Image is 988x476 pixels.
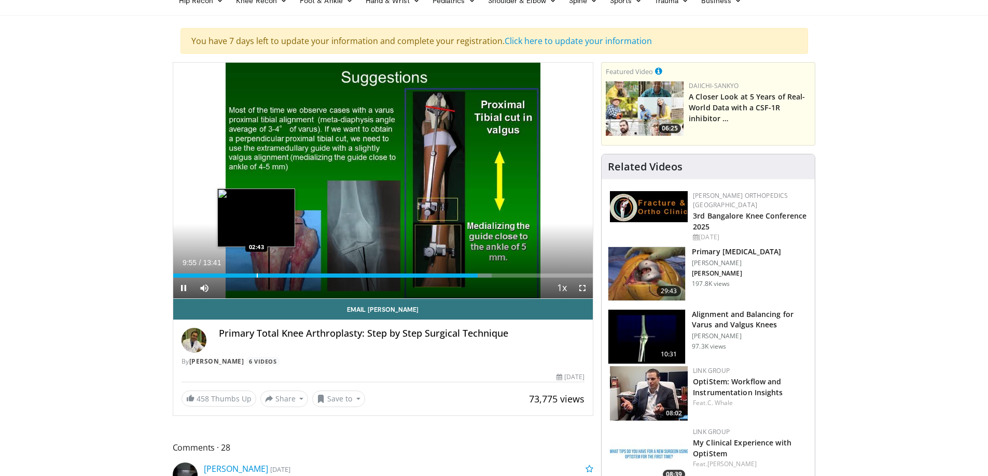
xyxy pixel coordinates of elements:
[707,398,733,407] a: C. Whale
[173,299,593,320] a: Email [PERSON_NAME]
[693,427,730,436] a: LINK Group
[693,459,806,469] div: Feat.
[606,67,653,76] small: Featured Video
[606,81,684,136] a: 06:25
[551,278,572,298] button: Playback Rate
[610,366,688,421] img: 6b8e48e3-d789-4716-938a-47eb3c31abca.150x105_q85_crop-smart_upscale.jpg
[270,465,290,474] small: [DATE]
[173,441,594,454] span: Comments 28
[183,258,197,267] span: 9:55
[610,366,688,421] a: 08:02
[204,463,268,474] a: [PERSON_NAME]
[197,394,209,403] span: 458
[194,278,215,298] button: Mute
[182,357,585,366] div: By
[693,377,783,397] a: OptiStem: Workflow and Instrumentation Insights
[505,35,652,47] a: Click here to update your information
[610,191,688,222] img: 1ab50d05-db0e-42c7-b700-94c6e0976be2.jpeg.150x105_q85_autocrop_double_scale_upscale_version-0.2.jpg
[173,63,593,299] video-js: Video Player
[189,357,244,366] a: [PERSON_NAME]
[657,286,681,296] span: 29:43
[692,247,781,257] h3: Primary [MEDICAL_DATA]
[692,280,730,288] p: 197.8K views
[693,398,806,408] div: Feat.
[689,92,805,123] a: A Closer Look at 5 Years of Real-World Data with a CSF-1R inhibitor …
[608,310,685,364] img: 38523_0000_3.png.150x105_q85_crop-smart_upscale.jpg
[219,328,585,339] h4: Primary Total Knee Arthroplasty: Step by Step Surgical Technique
[173,278,194,298] button: Pause
[606,81,684,136] img: 93c22cae-14d1-47f0-9e4a-a244e824b022.png.150x105_q85_crop-smart_upscale.jpg
[692,309,809,330] h3: Alignment and Balancing for Varus and Valgus Knees
[173,273,593,278] div: Progress Bar
[260,391,309,407] button: Share
[199,258,201,267] span: /
[180,28,808,54] div: You have 7 days left to update your information and complete your registration.
[707,459,757,468] a: [PERSON_NAME]
[529,393,585,405] span: 73,775 views
[692,342,726,351] p: 97.3K views
[659,124,681,133] span: 06:25
[217,189,295,247] img: image.jpeg
[203,258,221,267] span: 13:41
[663,409,685,418] span: 08:02
[572,278,593,298] button: Fullscreen
[692,259,781,267] p: [PERSON_NAME]
[608,247,809,301] a: 29:43 Primary [MEDICAL_DATA] [PERSON_NAME] [PERSON_NAME] 197.8K views
[693,366,730,375] a: LINK Group
[693,438,791,458] a: My Clinical Experience with OptiStem
[689,81,739,90] a: Daiichi-Sankyo
[692,332,809,340] p: [PERSON_NAME]
[693,233,806,242] div: [DATE]
[693,191,788,209] a: [PERSON_NAME] Orthopedics [GEOGRAPHIC_DATA]
[182,328,206,353] img: Avatar
[692,269,781,278] p: [PERSON_NAME]
[246,357,280,366] a: 6 Videos
[182,391,256,407] a: 458 Thumbs Up
[608,309,809,364] a: 10:31 Alignment and Balancing for Varus and Valgus Knees [PERSON_NAME] 97.3K views
[608,247,685,301] img: 297061_3.png.150x105_q85_crop-smart_upscale.jpg
[608,161,683,173] h4: Related Videos
[312,391,365,407] button: Save to
[556,372,585,382] div: [DATE]
[657,349,681,359] span: 10:31
[693,211,806,232] a: 3rd Bangalore Knee Conference 2025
